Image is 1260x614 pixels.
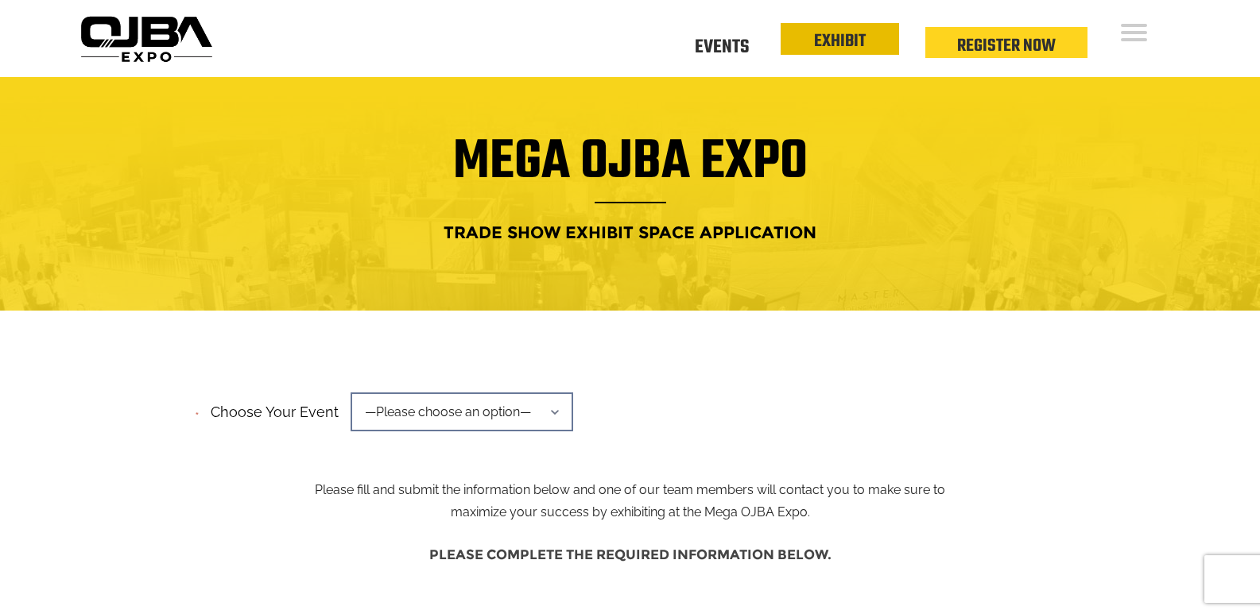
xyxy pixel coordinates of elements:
[21,147,290,182] input: Enter your last name
[86,140,1175,203] h1: Mega OJBA Expo
[193,539,1068,570] h4: Please complete the required information below.
[21,194,290,229] input: Enter your email address
[957,33,1056,60] a: Register Now
[21,241,290,476] textarea: Type your message and click 'Submit'
[83,89,267,110] div: Leave a message
[351,392,573,431] span: —Please choose an option—
[86,218,1175,247] h4: Trade Show Exhibit Space Application
[261,8,299,46] div: Minimize live chat window
[302,399,958,523] p: Please fill and submit the information below and one of our team members will contact you to make...
[201,390,339,425] label: Choose your event
[233,489,289,511] em: Submit
[814,28,866,55] a: EXHIBIT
